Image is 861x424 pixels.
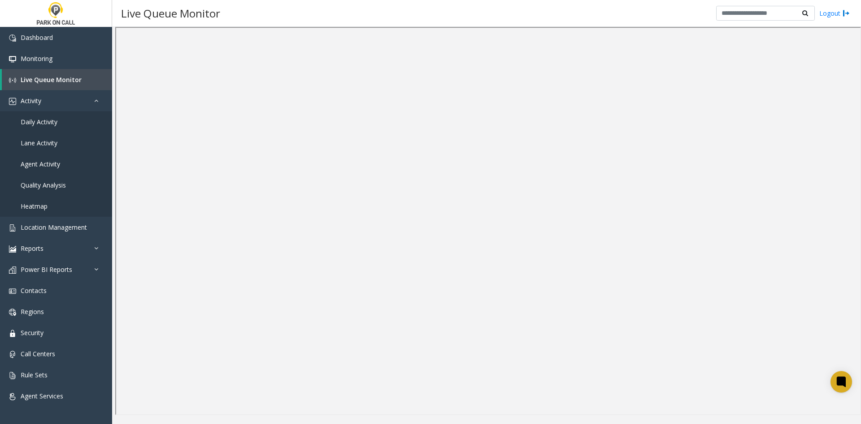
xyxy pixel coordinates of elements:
span: Power BI Reports [21,265,72,274]
span: Heatmap [21,202,48,210]
span: Monitoring [21,54,52,63]
span: Agent Services [21,392,63,400]
img: 'icon' [9,56,16,63]
img: 'icon' [9,245,16,253]
span: Quality Analysis [21,181,66,189]
img: 'icon' [9,288,16,295]
img: 'icon' [9,330,16,337]
img: 'icon' [9,267,16,274]
span: Reports [21,244,43,253]
span: Lane Activity [21,139,57,147]
span: Contacts [21,286,47,295]
span: Location Management [21,223,87,232]
span: Daily Activity [21,118,57,126]
span: Activity [21,96,41,105]
span: Call Centers [21,350,55,358]
h3: Live Queue Monitor [117,2,225,24]
span: Rule Sets [21,371,48,379]
a: Live Queue Monitor [2,69,112,90]
img: 'icon' [9,393,16,400]
img: 'icon' [9,77,16,84]
img: 'icon' [9,35,16,42]
img: 'icon' [9,224,16,232]
span: Dashboard [21,33,53,42]
img: 'icon' [9,372,16,379]
span: Security [21,328,43,337]
img: 'icon' [9,351,16,358]
span: Regions [21,307,44,316]
img: logout [843,9,850,18]
span: Live Queue Monitor [21,75,82,84]
img: 'icon' [9,98,16,105]
img: 'icon' [9,309,16,316]
span: Agent Activity [21,160,60,168]
a: Logout [819,9,850,18]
